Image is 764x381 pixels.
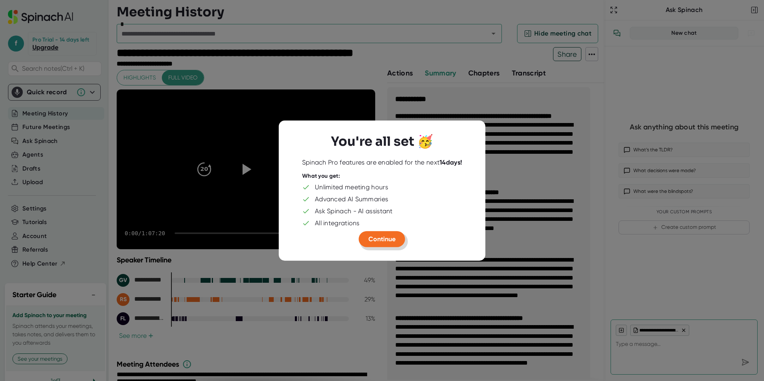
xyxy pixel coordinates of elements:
div: Unlimited meeting hours [315,183,388,191]
b: 14 days! [440,158,462,166]
button: Continue [359,231,405,247]
div: What you get: [302,172,340,179]
span: Continue [368,235,396,243]
h3: You're all set 🥳 [331,134,433,149]
div: All integrations [315,219,360,227]
div: Advanced AI Summaries [315,195,388,203]
div: Spinach Pro features are enabled for the next [302,158,462,166]
div: Ask Spinach - AI assistant [315,207,393,215]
